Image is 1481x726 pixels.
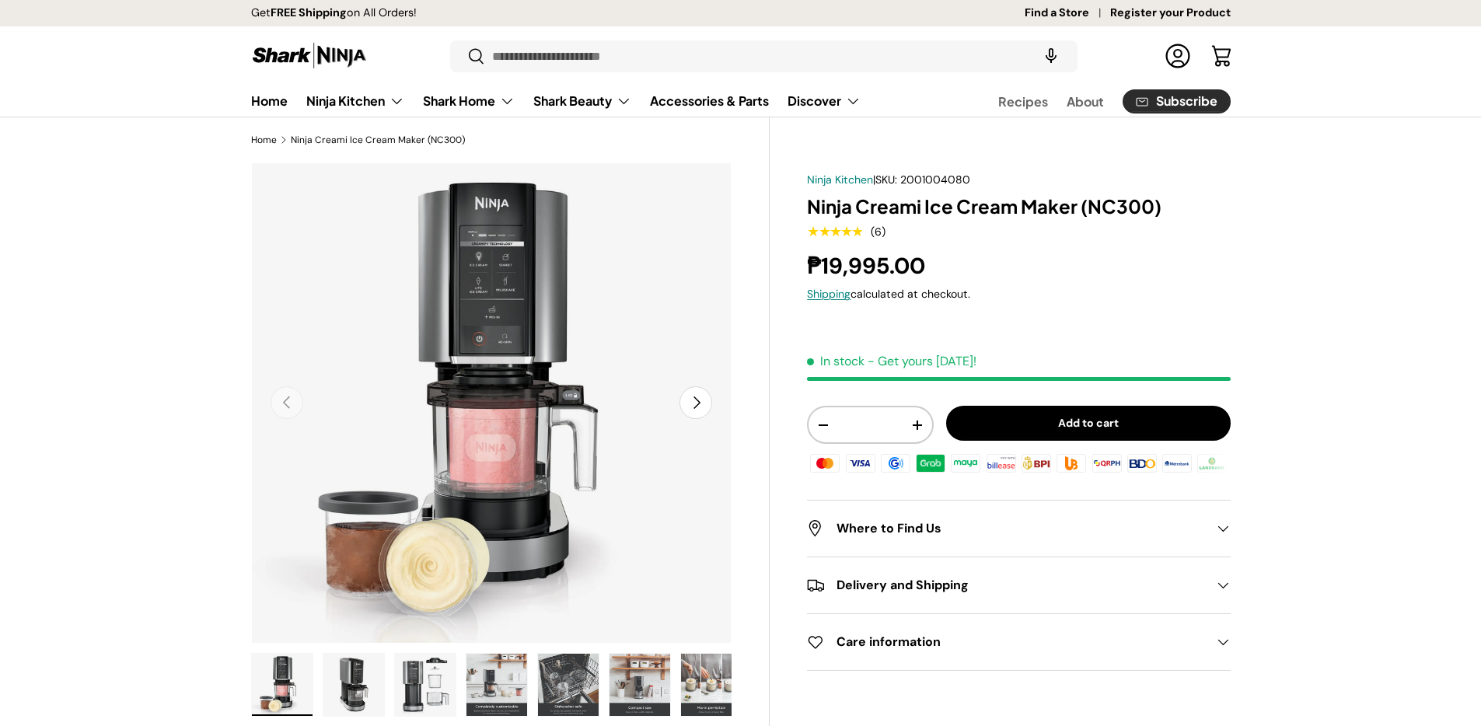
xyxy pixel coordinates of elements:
[984,452,1018,475] img: billease
[788,86,861,117] a: Discover
[807,614,1230,670] summary: Care information
[1025,5,1110,22] a: Find a Store
[807,173,873,187] a: Ninja Kitchen
[808,452,842,475] img: master
[271,5,347,19] strong: FREE Shipping
[251,135,277,145] a: Home
[807,225,862,239] div: 5.0 out of 5.0 stars
[291,135,465,145] a: Ninja Creami Ice Cream Maker (NC300)
[868,353,976,369] p: - Get yours [DATE]!
[395,654,456,716] img: ninja-creami-ice-cream-maker-without-sample-content-parts-front-view-sharkninja-philippines
[251,5,417,22] p: Get on All Orders!
[1110,5,1231,22] a: Register your Product
[807,224,862,239] span: ★★★★★
[1026,39,1076,73] speech-search-button: Search by voice
[948,452,983,475] img: maya
[946,406,1231,441] button: Add to cart
[913,452,948,475] img: grabpay
[1123,89,1231,113] a: Subscribe
[807,576,1205,595] h2: Delivery and Shipping
[778,86,870,117] summary: Discover
[961,86,1231,117] nav: Secondary
[306,86,404,117] a: Ninja Kitchen
[807,353,864,369] span: In stock
[1195,452,1229,475] img: landbank
[252,654,313,716] img: ninja-creami-ice-cream-maker-with-sample-content-and-all-lids-full-view-sharkninja-philippines
[807,287,851,301] a: Shipping
[873,173,970,187] span: |
[1125,452,1159,475] img: bdo
[1019,452,1053,475] img: bpi
[251,86,288,116] a: Home
[323,654,384,716] img: ninja-creami-ice-cream-maker-without-sample-content-right-side-view-sharkninja-philippines
[843,452,877,475] img: visa
[1054,452,1088,475] img: ubp
[807,286,1230,302] div: calculated at checkout.
[878,452,913,475] img: gcash
[998,86,1048,117] a: Recipes
[1160,452,1194,475] img: metrobank
[807,501,1230,557] summary: Where to Find Us
[251,86,861,117] nav: Primary
[807,519,1205,538] h2: Where to Find Us
[610,654,670,716] img: ninja-creami-ice-cream-maker-with-sample-content-compact-size-infographic-sharkninja-philippines
[807,194,1230,218] h1: Ninja Creami Ice Cream Maker (NC300)
[423,86,515,117] a: Shark Home
[681,654,742,716] img: ninja-creami-ice-cream-maker-with-sample-content-mix-in-perfection-infographic-sharkninja-philipp...
[807,557,1230,613] summary: Delivery and Shipping
[900,173,970,187] span: 2001004080
[297,86,414,117] summary: Ninja Kitchen
[538,654,599,716] img: ninja-creami-ice-cream-maker-with-sample-content-dishwasher-safe-infographic-sharkninja-philippines
[807,251,929,281] strong: ₱19,995.00
[1089,452,1123,475] img: qrph
[466,654,527,716] img: ninja-creami-ice-cream-maker-with-sample-content-completely-customizable-infographic-sharkninja-p...
[251,40,368,71] img: Shark Ninja Philippines
[414,86,524,117] summary: Shark Home
[1067,86,1104,117] a: About
[807,633,1205,651] h2: Care information
[650,86,769,116] a: Accessories & Parts
[251,162,732,721] media-gallery: Gallery Viewer
[1156,95,1217,107] span: Subscribe
[533,86,631,117] a: Shark Beauty
[251,133,770,147] nav: Breadcrumbs
[871,226,885,238] div: (6)
[875,173,897,187] span: SKU:
[524,86,641,117] summary: Shark Beauty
